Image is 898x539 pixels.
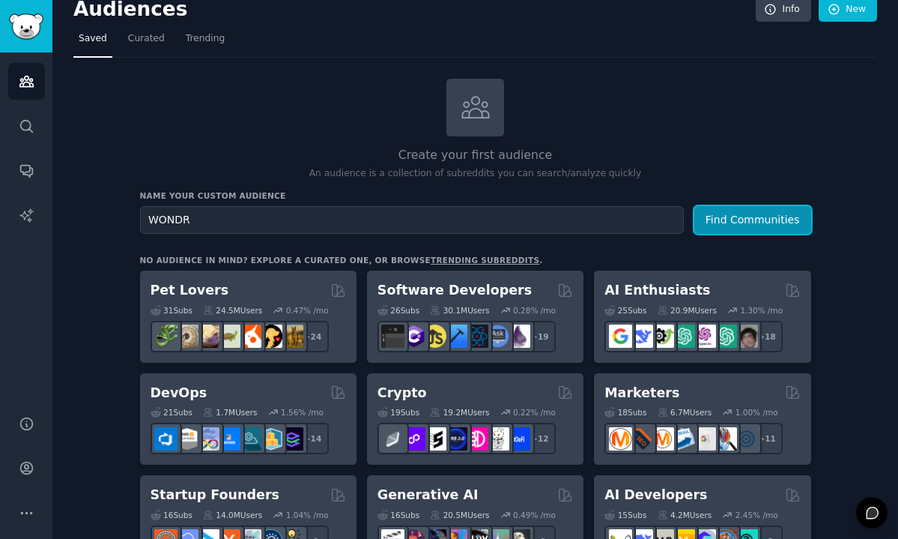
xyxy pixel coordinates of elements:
[604,281,710,300] h2: AI Enthusiasts
[604,384,679,403] h2: Marketers
[609,427,632,451] img: content_marketing
[151,510,192,520] div: 16 Sub s
[431,256,539,265] a: trending subreddits
[377,486,479,505] h2: Generative AI
[175,427,198,451] img: AWS_Certified_Experts
[735,325,758,348] img: ArtificalIntelligence
[259,325,282,348] img: PetAdvice
[524,321,556,352] div: + 19
[444,427,467,451] img: web3
[154,325,178,348] img: herpetology
[281,407,324,418] div: 1.56 % /mo
[430,510,489,520] div: 20.5M Users
[196,325,219,348] img: leopardgeckos
[217,325,240,348] img: turtle
[423,325,446,348] img: learnjavascript
[604,407,646,418] div: 18 Sub s
[151,305,192,316] div: 31 Sub s
[465,427,488,451] img: defiblockchain
[751,423,783,454] div: + 11
[672,325,695,348] img: chatgpt_promptDesign
[735,407,778,418] div: 1.00 % /mo
[604,305,646,316] div: 25 Sub s
[286,305,329,316] div: 0.47 % /mo
[151,281,229,300] h2: Pet Lovers
[604,510,646,520] div: 15 Sub s
[630,325,653,348] img: DeepSeek
[507,427,530,451] img: defi_
[513,305,556,316] div: 0.28 % /mo
[377,407,419,418] div: 19 Sub s
[297,321,329,352] div: + 24
[297,423,329,454] div: + 14
[658,407,712,418] div: 6.7M Users
[693,325,716,348] img: OpenAIDev
[140,190,811,201] h3: Name your custom audience
[196,427,219,451] img: Docker_DevOps
[740,305,783,316] div: 1.30 % /mo
[658,510,712,520] div: 4.2M Users
[735,427,758,451] img: OnlineMarketing
[381,325,404,348] img: software
[507,325,530,348] img: elixir
[180,27,230,58] a: Trending
[524,423,556,454] div: + 12
[140,255,543,265] div: No audience in mind? Explore a curated one, or browse .
[486,427,509,451] img: CryptoNews
[694,206,811,234] button: Find Communities
[140,146,811,165] h2: Create your first audience
[9,13,43,40] img: GummySearch logo
[735,510,778,520] div: 2.45 % /mo
[140,167,811,181] p: An audience is a collection of subreddits you can search/analyze quickly
[486,325,509,348] img: AskComputerScience
[286,510,329,520] div: 1.04 % /mo
[609,325,632,348] img: GoogleGeminiAI
[73,27,112,58] a: Saved
[238,427,261,451] img: platformengineering
[751,321,783,352] div: + 18
[430,305,489,316] div: 30.1M Users
[651,427,674,451] img: AskMarketing
[151,384,207,403] h2: DevOps
[377,384,427,403] h2: Crypto
[693,427,716,451] img: googleads
[513,510,556,520] div: 0.49 % /mo
[513,407,556,418] div: 0.22 % /mo
[714,325,737,348] img: chatgpt_prompts_
[128,32,165,46] span: Curated
[140,206,684,234] input: Pick a short name, like "Digital Marketers" or "Movie-Goers"
[672,427,695,451] img: Emailmarketing
[151,486,279,505] h2: Startup Founders
[203,407,258,418] div: 1.7M Users
[123,27,170,58] a: Curated
[238,325,261,348] img: cockatiel
[430,407,489,418] div: 19.2M Users
[402,325,425,348] img: csharp
[377,281,532,300] h2: Software Developers
[280,427,303,451] img: PlatformEngineers
[203,510,262,520] div: 14.0M Users
[175,325,198,348] img: ballpython
[217,427,240,451] img: DevOpsLinks
[377,305,419,316] div: 26 Sub s
[402,427,425,451] img: 0xPolygon
[651,325,674,348] img: AItoolsCatalog
[423,427,446,451] img: ethstaker
[377,510,419,520] div: 16 Sub s
[465,325,488,348] img: reactnative
[630,427,653,451] img: bigseo
[151,407,192,418] div: 21 Sub s
[714,427,737,451] img: MarketingResearch
[186,32,225,46] span: Trending
[259,427,282,451] img: aws_cdk
[604,486,707,505] h2: AI Developers
[381,427,404,451] img: ethfinance
[203,305,262,316] div: 24.5M Users
[154,427,178,451] img: azuredevops
[444,325,467,348] img: iOSProgramming
[79,32,107,46] span: Saved
[658,305,717,316] div: 20.9M Users
[280,325,303,348] img: dogbreed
